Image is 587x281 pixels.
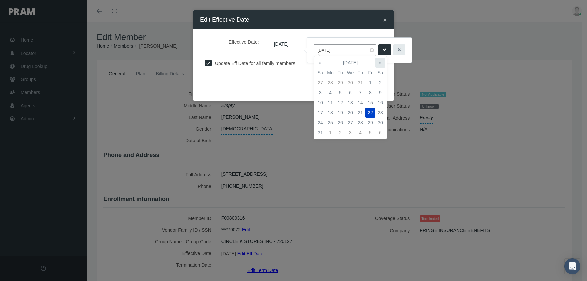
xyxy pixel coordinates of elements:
[325,118,335,128] td: 25
[345,118,355,128] td: 27
[345,108,355,118] td: 20
[335,78,345,88] td: 29
[315,128,325,138] td: 31
[365,78,375,88] td: 1
[205,36,264,50] label: Effective Date:
[355,88,365,98] td: 7
[200,15,249,24] h4: Edit Effective Date
[355,78,365,88] td: 31
[335,68,345,78] th: Tu
[325,128,335,138] td: 1
[325,98,335,108] td: 11
[365,98,375,108] td: 15
[315,58,325,68] th: «
[383,16,387,23] button: Close
[325,68,335,78] th: Mo
[365,108,375,118] td: 22
[345,78,355,88] td: 30
[315,108,325,118] td: 17
[325,88,335,98] td: 4
[335,98,345,108] td: 12
[345,68,355,78] th: We
[325,108,335,118] td: 18
[315,68,325,78] th: Su
[335,128,345,138] td: 2
[212,60,295,67] label: Update Eff Date for all family members
[564,258,580,274] div: Open Intercom Messenger
[355,108,365,118] td: 21
[375,128,385,138] td: 6
[365,88,375,98] td: 8
[355,98,365,108] td: 14
[315,88,325,98] td: 3
[365,118,375,128] td: 29
[375,108,385,118] td: 23
[365,128,375,138] td: 5
[355,68,365,78] th: Th
[375,88,385,98] td: 9
[345,98,355,108] td: 13
[335,118,345,128] td: 26
[345,128,355,138] td: 3
[345,88,355,98] td: 6
[325,78,335,88] td: 28
[269,39,294,50] span: [DATE]
[325,58,375,68] th: [DATE]
[355,128,365,138] td: 4
[383,16,387,24] span: ×
[335,88,345,98] td: 5
[375,98,385,108] td: 16
[315,98,325,108] td: 10
[335,108,345,118] td: 19
[375,78,385,88] td: 2
[375,58,385,68] th: »
[315,118,325,128] td: 24
[365,68,375,78] th: Fr
[375,118,385,128] td: 30
[315,78,325,88] td: 27
[355,118,365,128] td: 28
[375,68,385,78] th: Sa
